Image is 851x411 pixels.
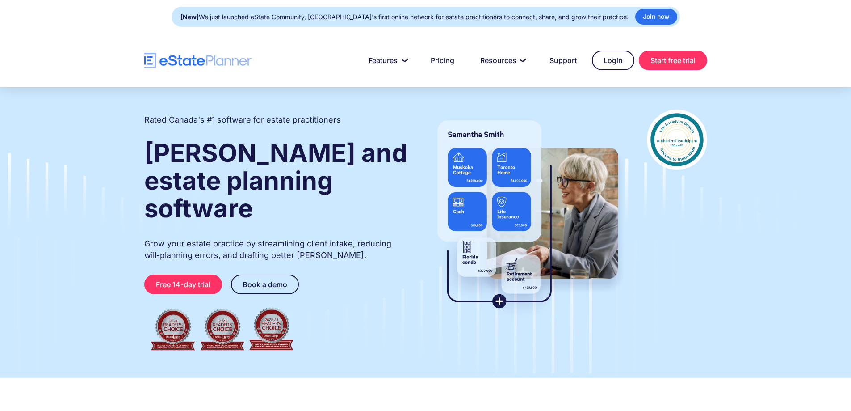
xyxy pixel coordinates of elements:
[144,53,252,68] a: home
[144,138,407,224] strong: [PERSON_NAME] and estate planning software
[144,238,409,261] p: Grow your estate practice by streamlining client intake, reducing will-planning errors, and draft...
[635,9,677,25] a: Join now
[539,51,587,69] a: Support
[358,51,415,69] a: Features
[144,114,341,126] h2: Rated Canada's #1 software for estate practitioners
[470,51,534,69] a: Resources
[420,51,465,69] a: Pricing
[427,110,629,320] img: estate planner showing wills to their clients, using eState Planner, a leading estate planning so...
[231,275,299,294] a: Book a demo
[144,275,222,294] a: Free 14-day trial
[639,51,707,70] a: Start free trial
[592,51,634,70] a: Login
[180,11,629,23] div: We just launched eState Community, [GEOGRAPHIC_DATA]'s first online network for estate practition...
[180,13,199,21] strong: [New]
